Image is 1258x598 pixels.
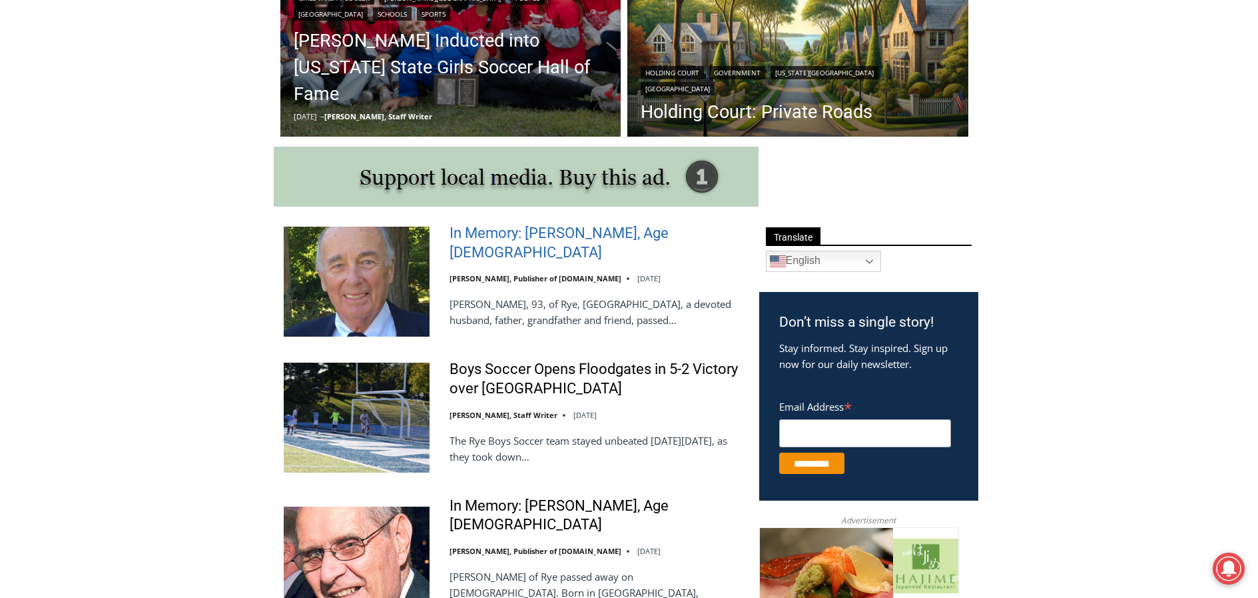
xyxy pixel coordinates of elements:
span: Translate [766,227,820,245]
a: Open Tues. - Sun. [PHONE_NUMBER] [1,134,134,166]
a: [GEOGRAPHIC_DATA] [294,7,368,21]
time: [DATE] [294,111,317,121]
span: Open Tues. - Sun. [PHONE_NUMBER] [4,137,131,188]
img: en [770,253,786,269]
a: [PERSON_NAME], Staff Writer [324,111,432,121]
a: [PERSON_NAME], Publisher of [DOMAIN_NAME] [450,273,621,283]
span: – [320,111,324,121]
a: In Memory: [PERSON_NAME], Age [DEMOGRAPHIC_DATA] [450,224,742,262]
p: The Rye Boys Soccer team stayed unbeated [DATE][DATE], as they took down… [450,433,742,465]
a: [PERSON_NAME] Inducted into [US_STATE] State Girls Soccer Hall of Fame [294,27,608,107]
a: Sports [417,7,450,21]
span: Intern @ [DOMAIN_NAME] [348,133,617,163]
div: "[PERSON_NAME] and I covered the [DATE] Parade, which was a really eye opening experience as I ha... [336,1,629,129]
p: Stay informed. Stay inspired. Sign up now for our daily newsletter. [779,340,958,372]
a: Holding Court [641,66,704,79]
a: [GEOGRAPHIC_DATA] [641,82,715,95]
a: [US_STATE][GEOGRAPHIC_DATA] [771,66,878,79]
img: support local media, buy this ad [274,147,759,207]
a: [PERSON_NAME], Publisher of [DOMAIN_NAME] [450,546,621,556]
div: | | | [641,63,955,95]
span: Advertisement [828,514,909,527]
time: [DATE] [637,273,661,283]
time: [DATE] [573,410,597,420]
img: Boys Soccer Opens Floodgates in 5-2 Victory over Westlake [284,363,430,472]
p: [PERSON_NAME], 93, of Rye, [GEOGRAPHIC_DATA], a devoted husband, father, grandfather and friend, ... [450,296,742,328]
a: Schools [373,7,412,21]
a: English [766,251,881,272]
div: "clearly one of the favorites in the [GEOGRAPHIC_DATA] neighborhood" [137,83,196,159]
a: Holding Court: Private Roads [641,102,955,122]
a: Boys Soccer Opens Floodgates in 5-2 Victory over [GEOGRAPHIC_DATA] [450,360,742,398]
a: Intern @ [DOMAIN_NAME] [320,129,645,166]
label: Email Address [779,393,951,417]
a: In Memory: [PERSON_NAME], Age [DEMOGRAPHIC_DATA] [450,497,742,535]
time: [DATE] [637,546,661,556]
h3: Don’t miss a single story! [779,312,958,333]
a: [PERSON_NAME], Staff Writer [450,410,557,420]
a: Government [709,66,765,79]
img: In Memory: Richard Allen Hynson, Age 93 [284,227,430,336]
